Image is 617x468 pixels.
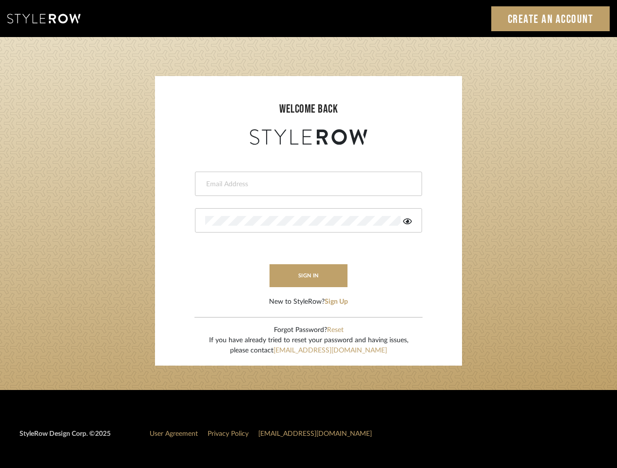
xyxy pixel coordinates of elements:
a: [EMAIL_ADDRESS][DOMAIN_NAME] [258,430,372,437]
button: Sign Up [325,297,348,307]
a: User Agreement [150,430,198,437]
div: Forgot Password? [209,325,408,335]
a: Create an Account [491,6,610,31]
div: If you have already tried to reset your password and having issues, please contact [209,335,408,356]
a: [EMAIL_ADDRESS][DOMAIN_NAME] [273,347,387,354]
a: Privacy Policy [208,430,249,437]
button: sign in [270,264,347,287]
input: Email Address [205,179,409,189]
button: Reset [327,325,344,335]
div: StyleRow Design Corp. ©2025 [19,429,111,447]
div: New to StyleRow? [269,297,348,307]
div: welcome back [165,100,452,118]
